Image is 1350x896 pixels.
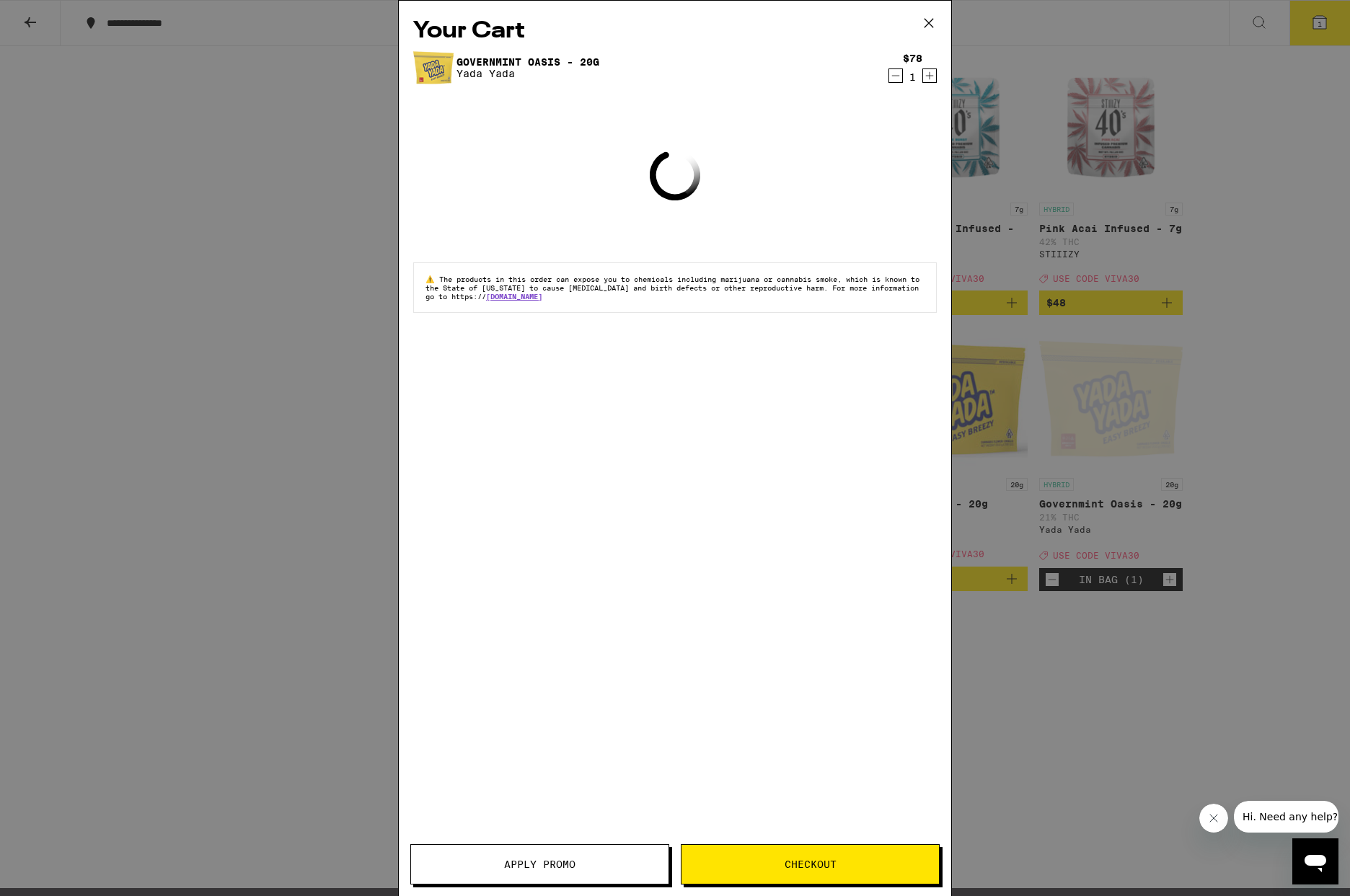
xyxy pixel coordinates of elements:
iframe: Message from company [1234,801,1338,833]
iframe: Close message [1199,804,1228,833]
button: Apply Promo [410,844,669,884]
button: Increment [922,68,937,83]
div: $78 [903,53,922,64]
a: Governmint Oasis - 20g [456,56,599,68]
span: The products in this order can expose you to chemicals including marijuana or cannabis smoke, whi... [425,275,919,301]
p: Yada Yada [456,68,599,79]
iframe: Button to launch messaging window [1292,838,1338,884]
span: ⚠️ [425,275,439,283]
h2: Your Cart [413,15,937,48]
div: 1 [903,71,922,83]
a: [DOMAIN_NAME] [486,292,542,301]
button: Checkout [681,844,940,884]
button: Decrement [888,68,903,83]
span: Checkout [785,859,837,869]
span: Apply Promo [504,859,575,869]
img: Governmint Oasis - 20g [413,48,454,88]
